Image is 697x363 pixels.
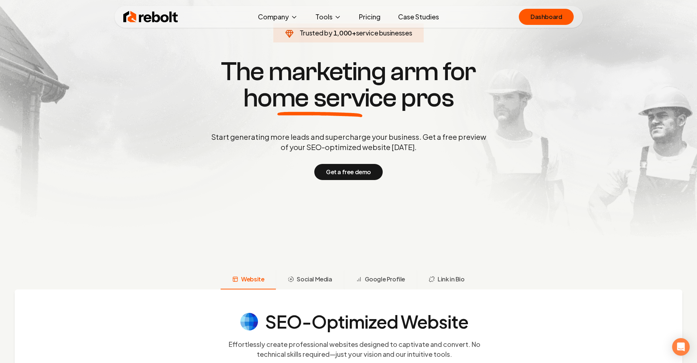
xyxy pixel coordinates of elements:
[314,164,383,180] button: Get a free demo
[333,28,352,38] span: 1,000
[310,10,347,24] button: Tools
[344,270,417,289] button: Google Profile
[392,10,445,24] a: Case Studies
[438,275,465,284] span: Link in Bio
[356,29,412,37] span: service businesses
[173,59,524,111] h1: The marketing arm for pros
[297,275,332,284] span: Social Media
[276,270,344,289] button: Social Media
[265,313,469,330] h4: SEO-Optimized Website
[243,85,397,111] span: home service
[672,338,690,356] div: Open Intercom Messenger
[519,9,574,25] a: Dashboard
[352,29,356,37] span: +
[353,10,386,24] a: Pricing
[365,275,405,284] span: Google Profile
[221,270,276,289] button: Website
[241,275,264,284] span: Website
[123,10,178,24] img: Rebolt Logo
[252,10,304,24] button: Company
[300,29,332,37] span: Trusted by
[210,132,488,152] p: Start generating more leads and supercharge your business. Get a free preview of your SEO-optimiz...
[417,270,476,289] button: Link in Bio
